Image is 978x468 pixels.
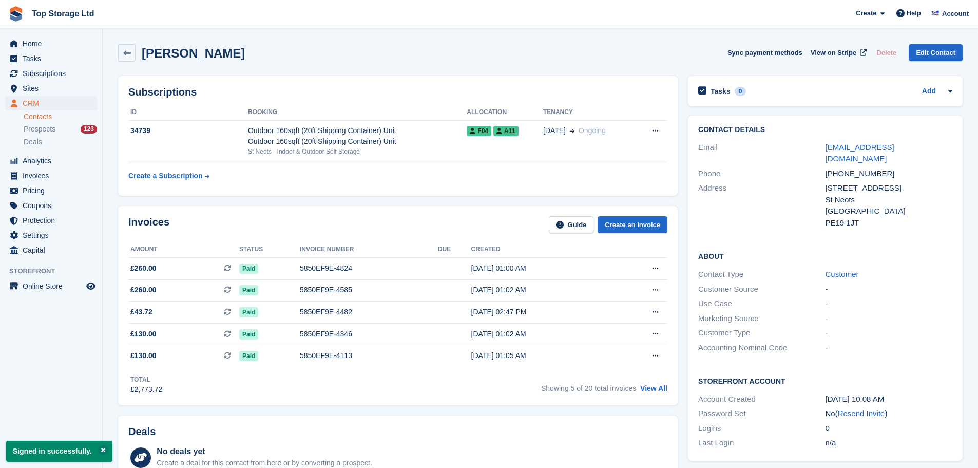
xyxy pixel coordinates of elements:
span: Paid [239,264,258,274]
a: menu [5,183,97,198]
th: Booking [248,104,467,121]
span: Analytics [23,154,84,168]
div: £2,773.72 [130,384,162,395]
div: Phone [698,168,825,180]
a: Deals [24,137,97,147]
div: [DATE] 01:02 AM [471,329,612,340]
span: Settings [23,228,84,242]
div: Logins [698,423,825,435]
img: stora-icon-8386f47178a22dfd0bd8f6a31ec36ba5ce8667c1dd55bd0f319d3a0aa187defe.svg [8,6,24,22]
p: Signed in successfully. [6,441,112,462]
div: 5850EF9E-4482 [300,307,438,317]
a: Guide [549,216,594,233]
span: £130.00 [130,350,157,361]
a: Top Storage Ltd [28,5,98,22]
div: - [826,298,952,310]
span: Pricing [23,183,84,198]
span: F04 [467,126,491,136]
span: £130.00 [130,329,157,340]
div: 0 [735,87,746,96]
span: Online Store [23,279,84,293]
span: Paid [239,351,258,361]
a: Add [922,86,936,98]
span: Subscriptions [23,66,84,81]
a: menu [5,154,97,168]
div: Customer Type [698,327,825,339]
div: No deals yet [157,445,372,458]
h2: Storefront Account [698,376,952,386]
img: Sam Topham [930,8,941,18]
div: Accounting Nominal Code [698,342,825,354]
span: Deals [24,137,42,147]
a: Contacts [24,112,97,122]
div: n/a [826,437,952,449]
div: [DATE] 01:00 AM [471,263,612,274]
div: - [826,313,952,325]
div: [PHONE_NUMBER] [826,168,952,180]
span: [DATE] [543,125,566,136]
div: No [826,408,952,420]
a: View All [640,384,667,392]
div: Marketing Source [698,313,825,325]
a: menu [5,198,97,213]
span: ( ) [835,409,888,418]
div: - [826,284,952,295]
span: A11 [493,126,519,136]
div: Contact Type [698,269,825,280]
span: Paid [239,285,258,295]
div: [DATE] 01:05 AM [471,350,612,361]
span: Prospects [24,124,55,134]
div: PE19 1JT [826,217,952,229]
span: CRM [23,96,84,110]
a: menu [5,243,97,257]
span: Invoices [23,169,84,183]
button: Sync payment methods [727,44,802,61]
div: [GEOGRAPHIC_DATA] [826,205,952,217]
th: Due [438,241,471,258]
div: 34739 [128,125,248,136]
div: St Neots - Indoor & Outdoor Self Storage [248,147,467,156]
div: St Neots [826,194,952,206]
span: Coupons [23,198,84,213]
h2: Deals [128,426,156,438]
span: Paid [239,329,258,340]
a: menu [5,81,97,96]
a: menu [5,96,97,110]
a: menu [5,66,97,81]
th: ID [128,104,248,121]
th: Invoice number [300,241,438,258]
div: Create a Subscription [128,171,203,181]
button: Delete [872,44,900,61]
th: Created [471,241,612,258]
span: Help [907,8,921,18]
div: Use Case [698,298,825,310]
div: 5850EF9E-4824 [300,263,438,274]
span: Showing 5 of 20 total invoices [541,384,636,392]
div: 5850EF9E-4113 [300,350,438,361]
span: Home [23,36,84,51]
a: Preview store [85,280,97,292]
h2: Tasks [711,87,731,96]
span: Account [942,9,969,19]
a: menu [5,169,97,183]
div: 123 [81,125,97,134]
a: menu [5,36,97,51]
div: [DATE] 02:47 PM [471,307,612,317]
span: Capital [23,243,84,257]
div: 5850EF9E-4585 [300,285,438,295]
div: Email [698,142,825,165]
div: Total [130,375,162,384]
div: Last Login [698,437,825,449]
a: Create a Subscription [128,166,209,185]
span: Paid [239,307,258,317]
span: Ongoing [579,126,606,135]
div: - [826,327,952,339]
div: [DATE] 10:08 AM [826,394,952,405]
a: menu [5,213,97,228]
a: Edit Contact [909,44,963,61]
a: Customer [826,270,859,278]
a: Prospects 123 [24,124,97,135]
span: £260.00 [130,263,157,274]
span: Protection [23,213,84,228]
div: Password Set [698,408,825,420]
